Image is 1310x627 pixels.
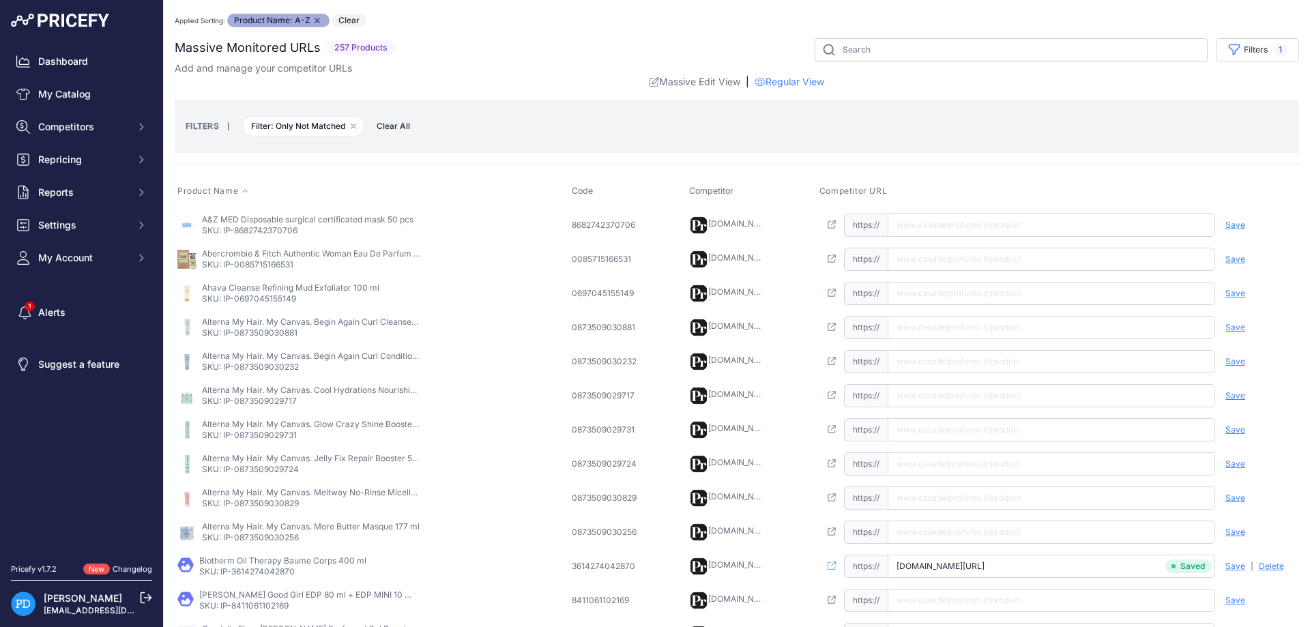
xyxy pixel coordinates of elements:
[177,186,238,196] span: Product Name
[370,119,417,133] button: Clear All
[888,589,1215,612] input: www.casadelprofumo.it/product
[708,287,774,297] a: [DOMAIN_NAME]
[202,293,379,304] p: SKU: IP-0697045155149
[202,430,420,441] p: SKU: IP-0873509029731
[175,38,321,57] h2: Massive Monitored URLs
[888,486,1215,510] input: www.casadelprofumo.it/product
[11,115,152,139] button: Competitors
[1225,493,1245,504] span: Save
[227,14,330,27] span: Product Name: A-Z
[113,564,152,574] a: Changelog
[844,521,888,544] span: https://
[888,282,1215,305] input: www.casadelprofumo.it/product
[572,390,640,401] div: 0873509029717
[819,186,887,196] span: Competitor URL
[708,321,774,331] a: [DOMAIN_NAME]
[888,521,1215,544] input: www.casadelprofumo.it/product
[708,389,774,399] a: [DOMAIN_NAME]
[844,555,888,578] span: https://
[1273,43,1287,57] span: 1
[888,350,1215,373] input: www.casadelprofumo.it/product
[44,592,122,604] a: [PERSON_NAME]
[202,327,420,338] p: SKU: IP-0873509030881
[202,259,420,270] p: SKU: IP-0085715166531
[650,75,740,89] a: Massive Edit View
[202,419,420,430] p: Alterna My Hair. My Canvas. Glow Crazy Shine Booster 50 ml
[1225,220,1245,231] span: Save
[44,605,186,615] a: [EMAIL_ADDRESS][DOMAIN_NAME]
[689,186,733,196] span: Competitor
[202,532,420,543] p: SKU: IP-0873509030256
[11,49,152,547] nav: Sidebar
[844,282,888,305] span: https://
[572,254,640,265] div: 0085715166531
[572,356,640,367] div: 0873509030232
[844,452,888,476] span: https://
[572,458,640,469] div: 0873509029724
[708,218,774,229] a: [DOMAIN_NAME]
[708,594,774,604] a: [DOMAIN_NAME]
[202,521,420,532] p: Alterna My Hair. My Canvas. More Butter Masque 177 ml
[844,384,888,407] span: https://
[83,564,110,575] span: New
[708,457,774,467] a: [DOMAIN_NAME]
[1225,322,1245,333] span: Save
[1225,424,1245,435] span: Save
[844,486,888,510] span: https://
[755,75,824,89] a: Regular View
[202,396,420,407] p: SKU: IP-0873509029717
[572,424,640,435] div: 0873509029731
[1225,356,1245,367] span: Save
[888,316,1215,339] input: www.casadelprofumo.it/product
[888,418,1215,441] input: www.casadelprofumo.it/product
[572,595,640,606] div: 8411061102169
[38,153,128,166] span: Repricing
[572,493,640,504] div: 0873509030829
[844,418,888,441] span: https://
[202,214,413,225] p: A&Z MED Disposable surgical certificated mask 50 pcs
[11,180,152,205] button: Reports
[38,251,128,265] span: My Account
[11,300,152,325] a: Alerts
[202,385,420,396] p: Alterna My Hair. My Canvas. Cool Hydrations Nourishing Masque 177 ml
[708,423,774,433] a: [DOMAIN_NAME]
[202,464,420,475] p: SKU: IP-0873509029724
[1225,561,1245,572] span: Save
[746,75,749,89] span: |
[1225,595,1245,606] span: Save
[888,248,1215,271] input: www.casadelprofumo.it/product
[844,350,888,373] span: https://
[202,317,420,327] p: Alterna My Hair. My Canvas. Begin Again Curl Cleanser 201 ml
[819,186,890,196] button: Competitor URL
[11,82,152,106] a: My Catalog
[708,355,774,365] a: [DOMAIN_NAME]
[1225,527,1245,538] span: Save
[11,147,152,172] button: Repricing
[199,600,418,611] p: SKU: IP-8411061102169
[175,16,225,25] small: Applied Sorting:
[1216,38,1299,61] button: Filters1
[844,248,888,271] span: https://
[844,214,888,237] span: https://
[202,225,413,236] p: SKU: IP-8682742370706
[175,61,352,75] p: Add and manage your competitor URLs
[572,561,640,572] div: 3614274042870
[888,452,1215,476] input: www.casadelprofumo.it/product
[202,351,420,362] p: Alterna My Hair. My Canvas. Begin Again Curl Conditioner 201 ml
[572,186,593,196] span: Code
[1225,288,1245,299] span: Save
[202,487,420,498] p: Alterna My Hair. My Canvas. Meltway No-Rinse Micellar Cleanser 101 ml
[11,564,57,575] div: Pricefy v1.7.2
[11,49,152,74] a: Dashboard
[38,120,128,134] span: Competitors
[202,498,420,509] p: SKU: IP-0873509030829
[708,525,774,536] a: [DOMAIN_NAME]
[1225,254,1245,265] span: Save
[202,453,420,464] p: Alterna My Hair. My Canvas. Jelly Fix Repair Booster 50 ml
[1225,458,1245,469] span: Save
[888,555,1215,578] input: www.casadelprofumo.it/product
[11,246,152,270] button: My Account
[332,14,366,27] button: Clear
